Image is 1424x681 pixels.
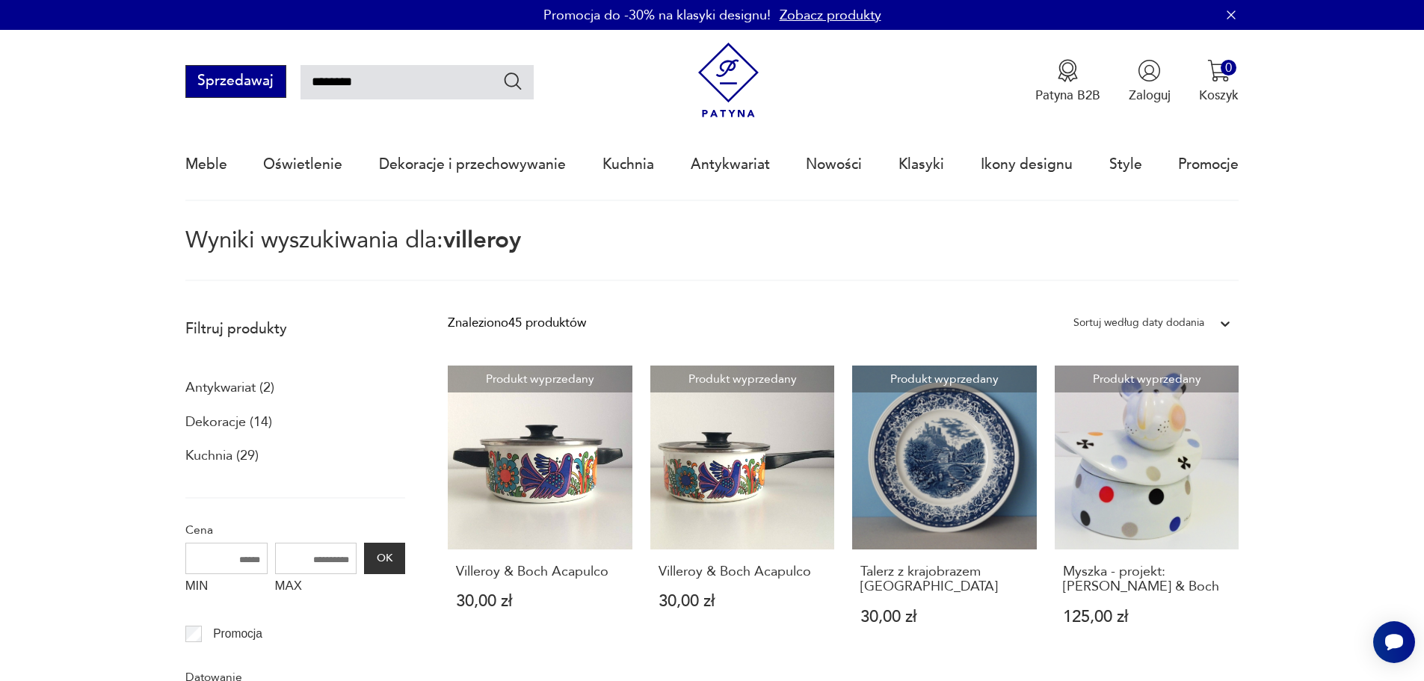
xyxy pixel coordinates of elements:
a: Ikony designu [981,130,1073,199]
img: Ikona medalu [1056,59,1079,82]
a: Oświetlenie [263,130,342,199]
div: 0 [1221,60,1236,76]
a: Promocje [1178,130,1239,199]
a: Produkt wyprzedanyVilleroy & Boch AcapulcoVilleroy & Boch Acapulco30,00 zł [448,366,632,660]
p: Cena [185,520,405,540]
button: Sprzedawaj [185,65,286,98]
a: Antykwariat (2) [185,375,274,401]
a: Produkt wyprzedanyTalerz z krajobrazem VILLEROY-BOCHTalerz z krajobrazem [GEOGRAPHIC_DATA]30,00 zł [852,366,1037,660]
a: Produkt wyprzedanyMyszka - projekt: Rosemarie Benedikt dla Villeroy & BochMyszka - projekt: [PERS... [1055,366,1239,660]
a: Style [1109,130,1142,199]
button: Szukaj [502,70,524,92]
p: Patyna B2B [1035,87,1100,104]
a: Dekoracje (14) [185,410,272,435]
button: Zaloguj [1129,59,1171,104]
div: Znaleziono 45 produktów [448,313,586,333]
iframe: Smartsupp widget button [1373,621,1415,663]
p: 125,00 zł [1063,609,1231,625]
label: MAX [275,574,357,603]
p: Koszyk [1199,87,1239,104]
a: Antykwariat [691,130,770,199]
label: MIN [185,574,268,603]
p: Filtruj produkty [185,319,405,339]
button: Patyna B2B [1035,59,1100,104]
a: Meble [185,130,227,199]
img: Ikona koszyka [1207,59,1230,82]
p: 30,00 zł [456,594,624,609]
p: 30,00 zł [659,594,827,609]
button: 0Koszyk [1199,59,1239,104]
img: Patyna - sklep z meblami i dekoracjami vintage [691,43,766,118]
a: Sprzedawaj [185,76,286,88]
p: 30,00 zł [860,609,1029,625]
h3: Villeroy & Boch Acapulco [659,564,827,579]
h3: Villeroy & Boch Acapulco [456,564,624,579]
a: Dekoracje i przechowywanie [379,130,566,199]
a: Klasyki [899,130,944,199]
a: Produkt wyprzedanyVilleroy & Boch AcapulcoVilleroy & Boch Acapulco30,00 zł [650,366,835,660]
a: Kuchnia [602,130,654,199]
a: Nowości [806,130,862,199]
img: Ikonka użytkownika [1138,59,1161,82]
button: OK [364,543,404,574]
h3: Talerz z krajobrazem [GEOGRAPHIC_DATA] [860,564,1029,595]
p: Promocja do -30% na klasyki designu! [543,6,771,25]
span: villeroy [443,224,521,256]
p: Wyniki wyszukiwania dla: [185,229,1239,281]
h3: Myszka - projekt: [PERSON_NAME] & Boch [1063,564,1231,595]
div: Sortuj według daty dodania [1073,313,1204,333]
p: Promocja [213,624,262,644]
a: Ikona medaluPatyna B2B [1035,59,1100,104]
p: Zaloguj [1129,87,1171,104]
a: Kuchnia (29) [185,443,259,469]
a: Zobacz produkty [780,6,881,25]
